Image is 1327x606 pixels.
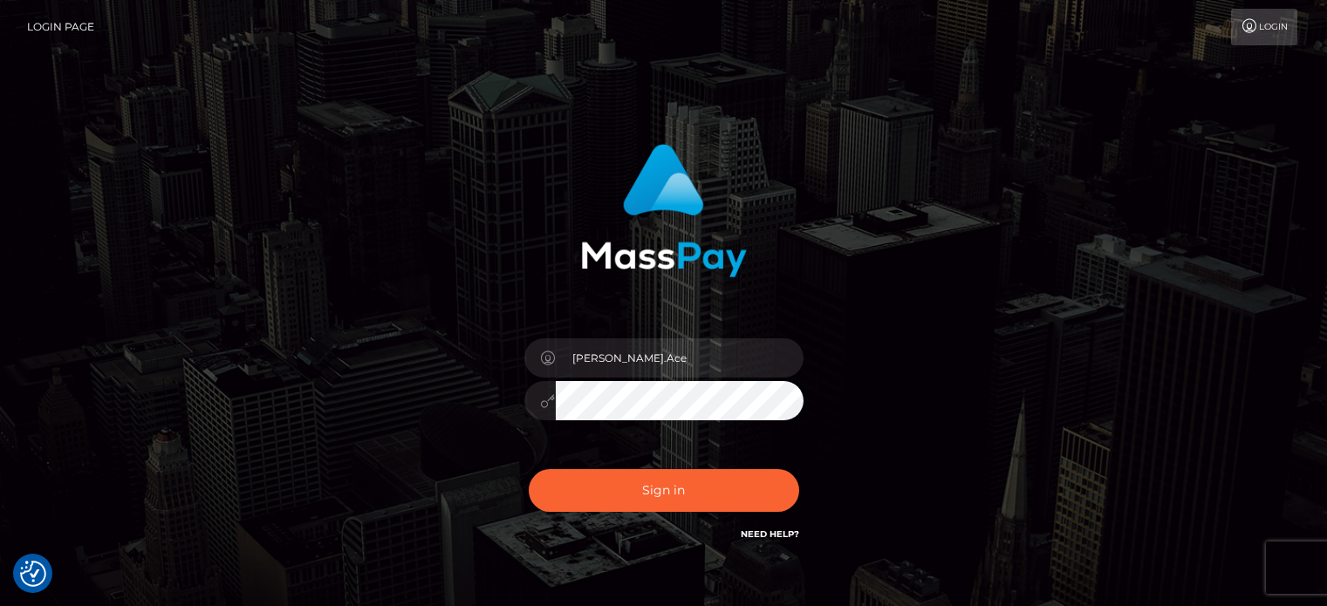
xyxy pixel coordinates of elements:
a: Login [1231,9,1297,45]
input: Username... [556,338,804,378]
a: Login Page [27,9,94,45]
a: Need Help? [741,528,799,540]
img: MassPay Login [581,144,747,277]
button: Consent Preferences [20,561,46,587]
img: Revisit consent button [20,561,46,587]
button: Sign in [529,469,799,512]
